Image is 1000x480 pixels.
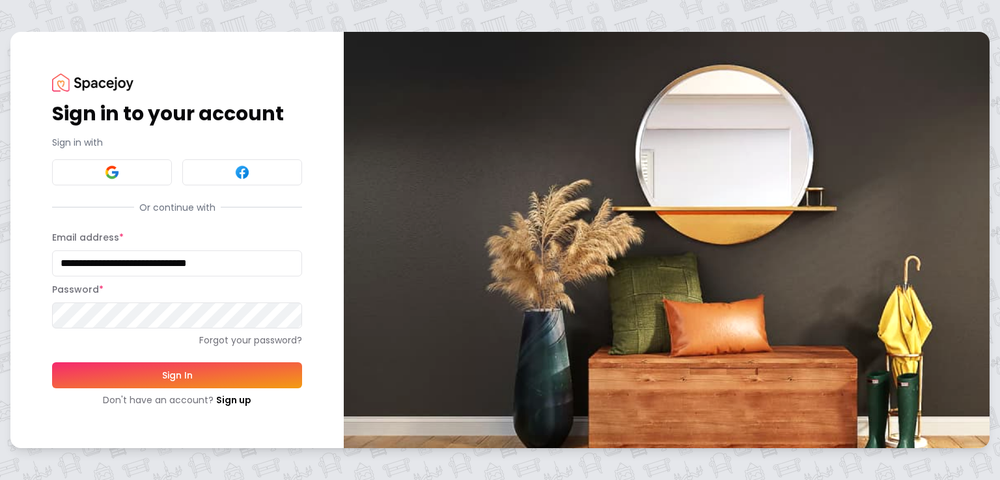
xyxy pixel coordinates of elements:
[52,73,133,91] img: Spacejoy Logo
[52,393,302,407] div: Don't have an account?
[52,231,124,244] label: Email address
[52,102,302,126] h1: Sign in to your account
[216,393,251,407] a: Sign up
[52,362,302,388] button: Sign In
[52,136,302,149] p: Sign in with
[52,283,104,296] label: Password
[344,32,990,447] img: banner
[104,165,120,180] img: Google signin
[234,165,250,180] img: Facebook signin
[52,334,302,347] a: Forgot your password?
[134,201,221,214] span: Or continue with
